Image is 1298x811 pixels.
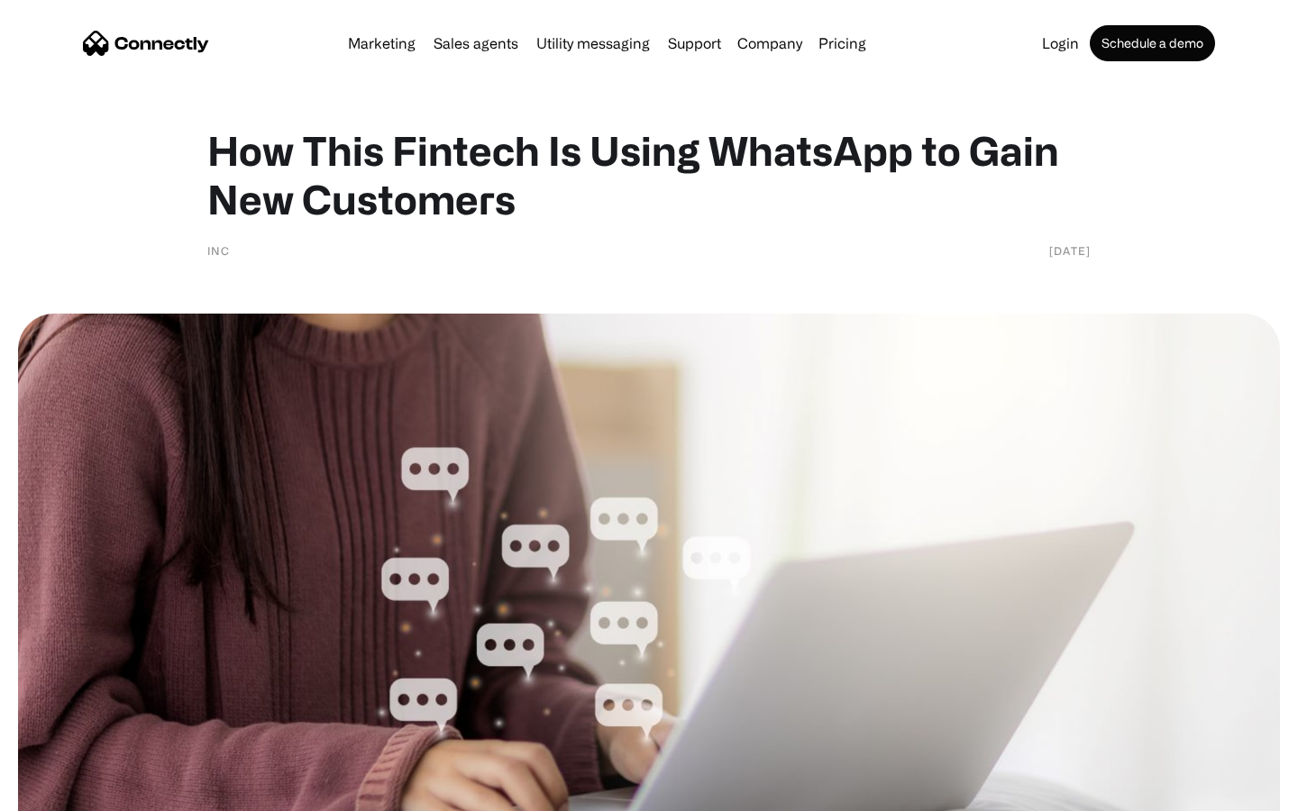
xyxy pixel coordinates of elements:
[1049,241,1091,260] div: [DATE]
[811,36,873,50] a: Pricing
[207,126,1091,223] h1: How This Fintech Is Using WhatsApp to Gain New Customers
[18,779,108,805] aside: Language selected: English
[207,241,230,260] div: INC
[529,36,657,50] a: Utility messaging
[661,36,728,50] a: Support
[737,31,802,56] div: Company
[1035,36,1086,50] a: Login
[36,779,108,805] ul: Language list
[426,36,526,50] a: Sales agents
[341,36,423,50] a: Marketing
[1090,25,1215,61] a: Schedule a demo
